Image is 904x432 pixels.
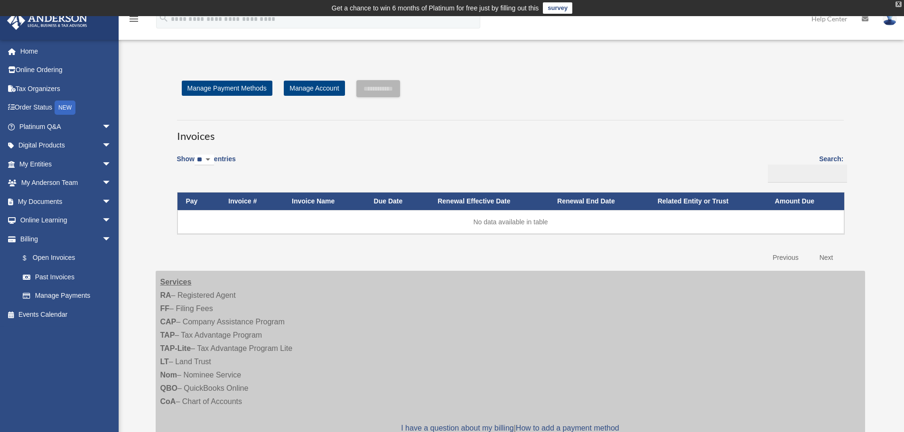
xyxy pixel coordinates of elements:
span: arrow_drop_down [102,192,121,211]
span: arrow_drop_down [102,174,121,193]
a: How to add a payment method [516,424,619,432]
div: close [895,1,902,7]
img: Anderson Advisors Platinum Portal [4,11,90,30]
span: arrow_drop_down [102,117,121,137]
a: Past Invoices [13,267,121,286]
a: Billingarrow_drop_down [7,230,121,248]
img: User Pic [883,12,897,26]
a: My Entitiesarrow_drop_down [7,155,126,174]
select: Showentries [195,155,214,165]
input: Search: [768,165,847,183]
th: Renewal End Date: activate to sort column ascending [549,193,649,210]
a: menu [128,17,140,25]
a: Previous [765,248,805,267]
a: Events Calendar [7,305,126,324]
label: Show entries [177,153,236,175]
a: My Anderson Teamarrow_drop_down [7,174,126,193]
a: Online Learningarrow_drop_down [7,211,126,230]
span: arrow_drop_down [102,155,121,174]
strong: LT [160,358,169,366]
a: Platinum Q&Aarrow_drop_down [7,117,126,136]
strong: RA [160,291,171,299]
a: Tax Organizers [7,79,126,98]
th: Invoice #: activate to sort column ascending [220,193,283,210]
span: arrow_drop_down [102,136,121,156]
th: Renewal Effective Date: activate to sort column ascending [429,193,549,210]
a: Online Ordering [7,61,126,80]
a: survey [543,2,572,14]
a: Order StatusNEW [7,98,126,118]
th: Due Date: activate to sort column ascending [365,193,429,210]
a: Digital Productsarrow_drop_down [7,136,126,155]
a: Manage Payments [13,286,121,305]
th: Amount Due: activate to sort column ascending [766,193,844,210]
strong: CoA [160,397,176,405]
i: menu [128,13,140,25]
a: Manage Account [284,81,345,96]
strong: TAP-Lite [160,344,191,352]
span: $ [28,252,33,264]
a: Next [812,248,840,267]
a: $Open Invoices [13,248,116,268]
th: Pay: activate to sort column descending [177,193,220,210]
th: Invoice Name: activate to sort column ascending [283,193,365,210]
strong: TAP [160,331,175,339]
span: arrow_drop_down [102,230,121,249]
strong: Services [160,278,192,286]
a: Home [7,42,126,61]
div: Get a chance to win 6 months of Platinum for free just by filling out this [332,2,539,14]
div: NEW [55,101,75,115]
i: search [158,13,169,23]
h3: Invoices [177,120,844,144]
a: My Documentsarrow_drop_down [7,192,126,211]
strong: Nom [160,371,177,379]
a: Manage Payment Methods [182,81,272,96]
strong: QBO [160,384,177,392]
span: arrow_drop_down [102,211,121,230]
strong: FF [160,304,170,313]
th: Related Entity or Trust: activate to sort column ascending [649,193,766,210]
td: No data available in table [177,210,844,234]
a: I have a question about my billing [401,424,513,432]
strong: CAP [160,318,177,326]
label: Search: [764,153,844,183]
